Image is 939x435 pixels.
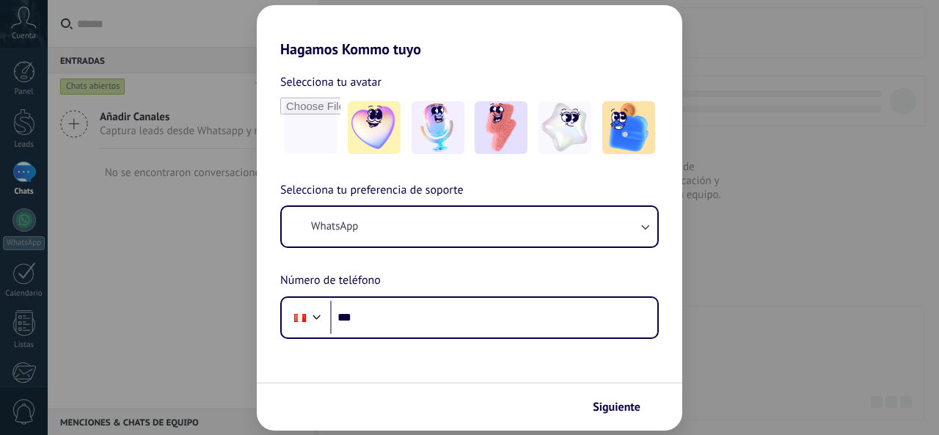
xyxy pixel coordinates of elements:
span: Selecciona tu avatar [280,73,381,92]
img: -2.jpeg [412,101,464,154]
img: -1.jpeg [348,101,401,154]
span: Selecciona tu preferencia de soporte [280,181,464,200]
span: Número de teléfono [280,271,381,290]
div: Peru: + 51 [286,302,314,333]
button: Siguiente [586,395,660,420]
img: -5.jpeg [602,101,655,154]
span: WhatsApp [311,219,358,234]
img: -3.jpeg [475,101,527,154]
button: WhatsApp [282,207,657,246]
img: -4.jpeg [538,101,591,154]
h2: Hagamos Kommo tuyo [257,5,682,58]
span: Siguiente [593,402,640,412]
